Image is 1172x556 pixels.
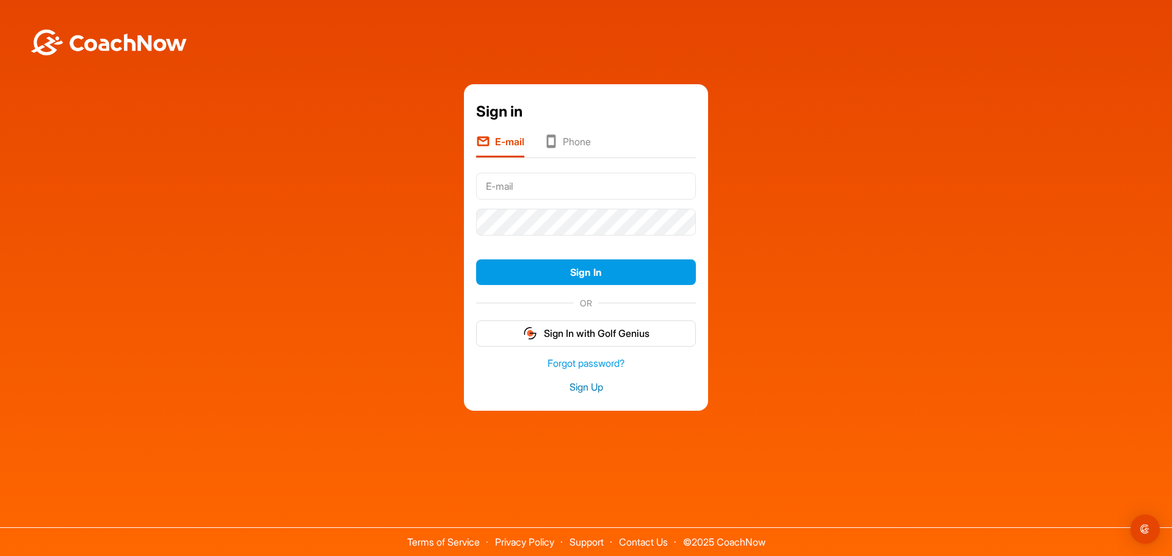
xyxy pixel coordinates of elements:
[476,134,524,157] li: E-mail
[495,536,554,548] a: Privacy Policy
[1130,514,1160,544] div: Open Intercom Messenger
[476,320,696,347] button: Sign In with Golf Genius
[677,528,772,547] span: © 2025 CoachNow
[476,356,696,370] a: Forgot password?
[570,536,604,548] a: Support
[544,134,591,157] li: Phone
[619,536,668,548] a: Contact Us
[29,29,188,56] img: BwLJSsUCoWCh5upNqxVrqldRgqLPVwmV24tXu5FoVAoFEpwwqQ3VIfuoInZCoVCoTD4vwADAC3ZFMkVEQFDAAAAAElFTkSuQmCC
[476,101,696,123] div: Sign in
[574,297,598,309] span: OR
[476,259,696,286] button: Sign In
[476,380,696,394] a: Sign Up
[407,536,480,548] a: Terms of Service
[476,173,696,200] input: E-mail
[523,326,538,341] img: gg_logo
